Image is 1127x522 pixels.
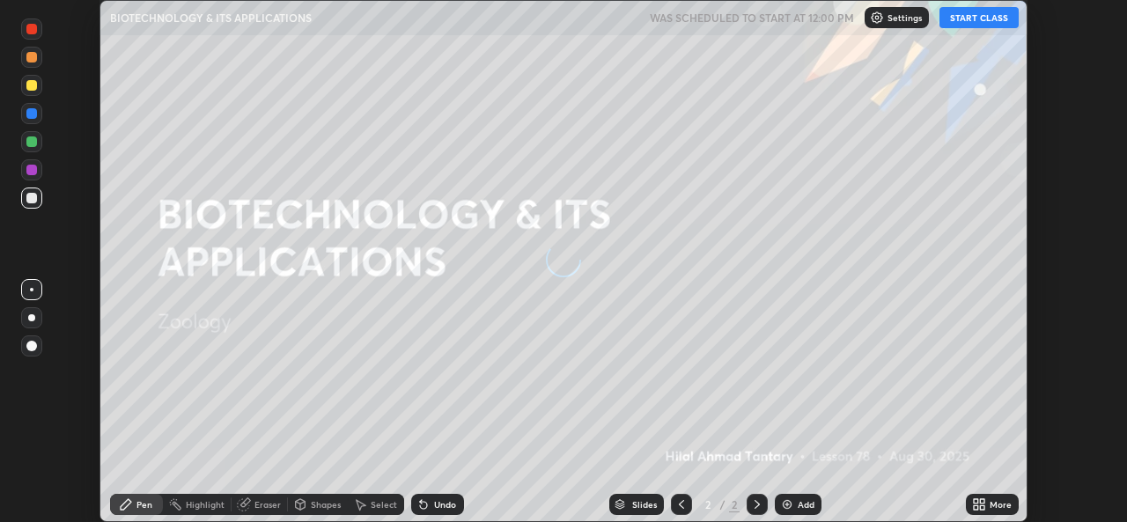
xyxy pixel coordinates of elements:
div: 2 [699,499,717,510]
h5: WAS SCHEDULED TO START AT 12:00 PM [650,10,854,26]
div: Shapes [311,500,341,509]
img: add-slide-button [780,497,794,511]
div: Pen [136,500,152,509]
div: 2 [729,496,740,512]
img: class-settings-icons [870,11,884,25]
div: Eraser [254,500,281,509]
div: Select [371,500,397,509]
button: START CLASS [939,7,1019,28]
div: Add [798,500,814,509]
div: More [990,500,1012,509]
p: Settings [888,13,922,22]
p: BIOTECHNOLOGY & ITS APPLICATIONS [110,11,312,25]
div: Undo [434,500,456,509]
div: Slides [632,500,657,509]
div: Highlight [186,500,225,509]
div: / [720,499,726,510]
